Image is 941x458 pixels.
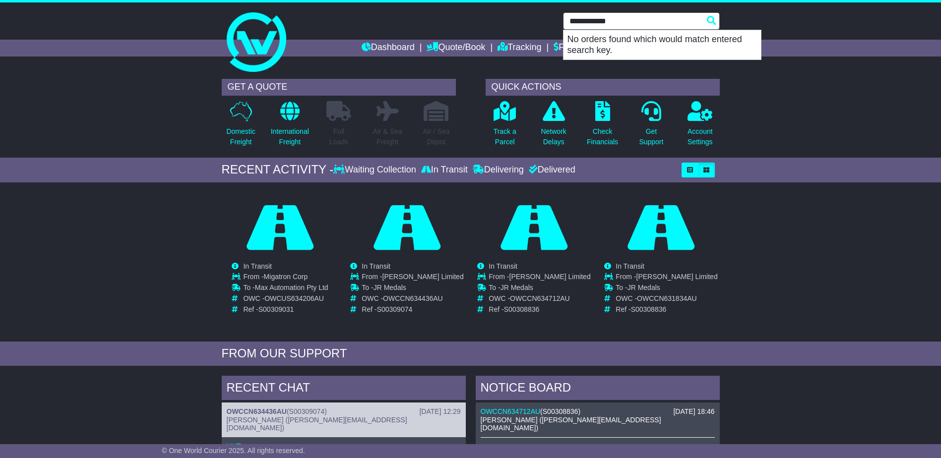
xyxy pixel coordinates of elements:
a: NetworkDelays [540,101,566,153]
td: Ref - [616,305,717,314]
div: [DATE] 18:46 [673,407,714,416]
span: S00308836 [631,305,667,313]
td: Ref - [243,305,328,314]
a: Tracking [498,40,541,57]
span: In Transit [243,262,272,270]
p: Get Support [639,126,663,147]
span: [PERSON_NAME] Limited [636,273,718,281]
td: From - [362,273,463,284]
td: From - [489,273,590,284]
div: QUICK ACTIONS [486,79,720,96]
span: [PERSON_NAME] ([PERSON_NAME][EMAIL_ADDRESS][DOMAIN_NAME]) [481,416,661,432]
span: OWCCN634436AU [383,294,443,302]
span: Migatron Corp [264,273,308,281]
a: OWCCN634712AU [481,407,541,415]
span: JR Medals [627,284,660,291]
span: © One World Courier 2025. All rights reserved. [162,447,305,455]
span: S00309074 [289,407,325,415]
span: S00309031 [258,305,294,313]
a: Quote/Book [427,40,485,57]
span: JR Medals [374,284,406,291]
span: [PERSON_NAME] Limited [509,273,591,281]
span: In Transit [362,262,390,270]
td: OWC - [616,294,717,305]
span: S00309074 [377,305,413,313]
td: OWC - [489,294,590,305]
p: Account Settings [688,126,713,147]
p: Track a Parcel [494,126,516,147]
td: From - [616,273,717,284]
div: In Transit [419,165,470,175]
div: GET A QUOTE [222,79,456,96]
a: GetSupport [638,101,664,153]
div: RECENT ACTIVITY - [222,163,334,177]
td: From - [243,273,328,284]
span: S00308836 [504,305,540,313]
span: OWCCN631834AU [637,294,697,302]
p: International Freight [271,126,309,147]
div: RECENT CHAT [222,376,466,402]
a: InternationalFreight [270,101,310,153]
span: OWCUS634206AU [264,294,324,302]
a: CheckFinancials [586,101,619,153]
span: Max Automation Pty Ltd [255,284,328,291]
p: No orders found which would match entered search key. [564,30,761,59]
div: Delivering [470,165,526,175]
span: JR Medals [501,284,533,291]
a: Track aParcel [493,101,517,153]
p: Air / Sea Depot [423,126,450,147]
td: Ref - [362,305,463,314]
div: NOTICE BOARD [476,376,720,402]
span: OWCCN634712AU [510,294,570,302]
td: To - [362,284,463,294]
td: OWC - [243,294,328,305]
td: Ref - [489,305,590,314]
div: ( ) [481,407,715,416]
div: Waiting Collection [333,165,418,175]
div: Delivered [526,165,575,175]
a: Financials [554,40,599,57]
p: Full Loads [326,126,351,147]
td: To - [616,284,717,294]
a: Dashboard [362,40,415,57]
span: S00308836 [543,407,578,415]
a: DomesticFreight [226,101,255,153]
td: OWC - [362,294,463,305]
div: ( ) [227,407,461,416]
a: AccountSettings [687,101,713,153]
td: To - [489,284,590,294]
p: Air & Sea Freight [373,126,402,147]
div: FROM OUR SUPPORT [222,346,720,361]
span: [PERSON_NAME] Limited [382,273,464,281]
a: OWCCN634436AU [227,407,287,415]
div: [DATE] 12:29 [419,407,460,416]
span: [PERSON_NAME] ([PERSON_NAME][EMAIL_ADDRESS][DOMAIN_NAME]) [227,416,407,432]
span: In Transit [489,262,517,270]
td: To - [243,284,328,294]
p: Check Financials [587,126,618,147]
p: Domestic Freight [226,126,255,147]
span: In Transit [616,262,644,270]
p: Network Delays [541,126,566,147]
